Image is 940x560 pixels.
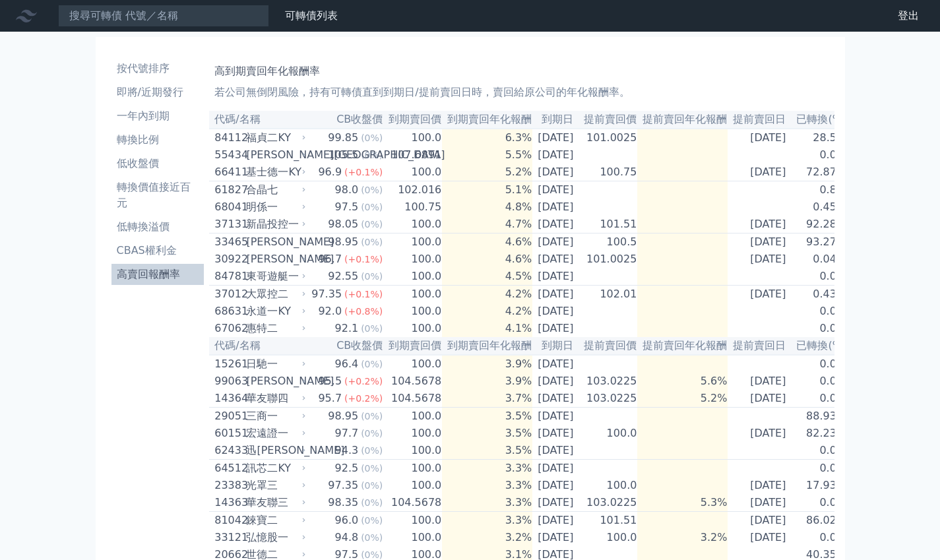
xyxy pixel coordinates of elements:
a: 低收盤價 [111,153,204,174]
td: 0.43% [791,286,847,303]
a: 一年內到期 [111,106,204,127]
div: 67062 [214,321,243,336]
td: 0.0% [791,320,847,337]
td: 3.5% [442,442,532,460]
th: 提前賣回日 [728,337,791,355]
td: [DATE] [532,408,579,425]
li: 低收盤價 [111,156,204,171]
th: 已轉換(%) [791,111,847,129]
span: (+0.2%) [344,393,383,404]
td: [DATE] [532,442,579,460]
div: 明係一 [246,199,303,215]
td: 0.0% [791,146,847,164]
td: [DATE] [532,390,579,408]
div: 61827 [214,182,243,198]
a: 低轉換溢價 [111,216,204,237]
div: 錸寶二 [246,513,303,528]
div: 97.35 [325,478,361,493]
td: [DATE] [728,286,791,303]
div: [PERSON_NAME][GEOGRAPHIC_DATA] [246,147,303,163]
td: 100.0 [383,164,442,181]
div: 合晶七 [246,182,303,198]
div: 日馳一 [246,356,303,372]
td: [DATE] [532,251,579,268]
div: 96.0 [332,513,361,528]
td: 5.6% [637,373,728,390]
div: 68631 [214,303,243,319]
td: 3.2% [637,529,728,546]
a: 高賣回報酬率 [111,264,204,285]
td: 103.0225 [579,373,637,390]
div: 23383 [214,478,243,493]
td: 3.2% [442,529,532,546]
td: [DATE] [728,373,791,390]
td: [DATE] [532,129,579,146]
td: 100.0 [383,425,442,442]
td: 0.04% [791,251,847,268]
div: 92.5 [332,460,361,476]
td: 100.0 [383,477,442,494]
a: 轉換價值接近百元 [111,177,204,214]
td: 0.0% [791,373,847,390]
a: 即將/近期發行 [111,82,204,103]
td: 101.0025 [579,129,637,146]
td: 100.0 [579,425,637,442]
li: 轉換價值接近百元 [111,179,204,211]
span: (0%) [361,237,383,247]
td: [DATE] [728,529,791,546]
td: [DATE] [532,303,579,320]
td: [DATE] [532,146,579,164]
td: 5.2% [442,164,532,181]
td: 100.0 [383,529,442,546]
div: 64512 [214,460,243,476]
li: 低轉換溢價 [111,219,204,235]
span: (0%) [361,549,383,560]
div: 96.4 [332,356,361,372]
td: 6.3% [442,129,532,146]
span: (0%) [361,323,383,334]
td: 28.5% [791,129,847,146]
div: 105.5 [325,147,361,163]
td: [DATE] [728,494,791,512]
div: 92.0 [315,303,344,319]
td: [DATE] [532,233,579,251]
td: [DATE] [532,320,579,337]
div: 華友聯四 [246,390,303,406]
div: 94.3 [332,443,361,458]
td: 100.75 [383,199,442,216]
span: (0%) [361,185,383,195]
div: 基士德一KY [246,164,303,180]
div: 14364 [214,390,243,406]
td: 4.6% [442,233,532,251]
td: 100.0 [383,233,442,251]
td: 101.51 [579,512,637,530]
div: 弘憶股一 [246,530,303,545]
div: 30922 [214,251,243,267]
div: 迅[PERSON_NAME] [246,443,303,458]
td: 100.0 [383,268,442,286]
li: 高賣回報酬率 [111,266,204,282]
td: [DATE] [532,373,579,390]
div: 96.7 [315,251,344,267]
div: [PERSON_NAME] [246,234,303,250]
td: [DATE] [532,216,579,233]
td: 100.0 [383,216,442,233]
span: (0%) [361,219,383,230]
td: 3.3% [442,512,532,530]
th: 提前賣回年化報酬 [637,337,728,355]
td: [DATE] [728,390,791,408]
td: 4.1% [442,320,532,337]
td: 107.6891 [383,146,442,164]
th: 提前賣回價 [579,111,637,129]
td: 100.0 [383,129,442,146]
li: 按代號排序 [111,61,204,77]
td: [DATE] [728,251,791,268]
td: 3.5% [442,408,532,425]
td: 3.3% [442,477,532,494]
div: 99.85 [325,130,361,146]
td: [DATE] [532,529,579,546]
div: 62433 [214,443,243,458]
td: 82.23% [791,425,847,442]
td: 102.01 [579,286,637,303]
td: 0.0% [791,303,847,320]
